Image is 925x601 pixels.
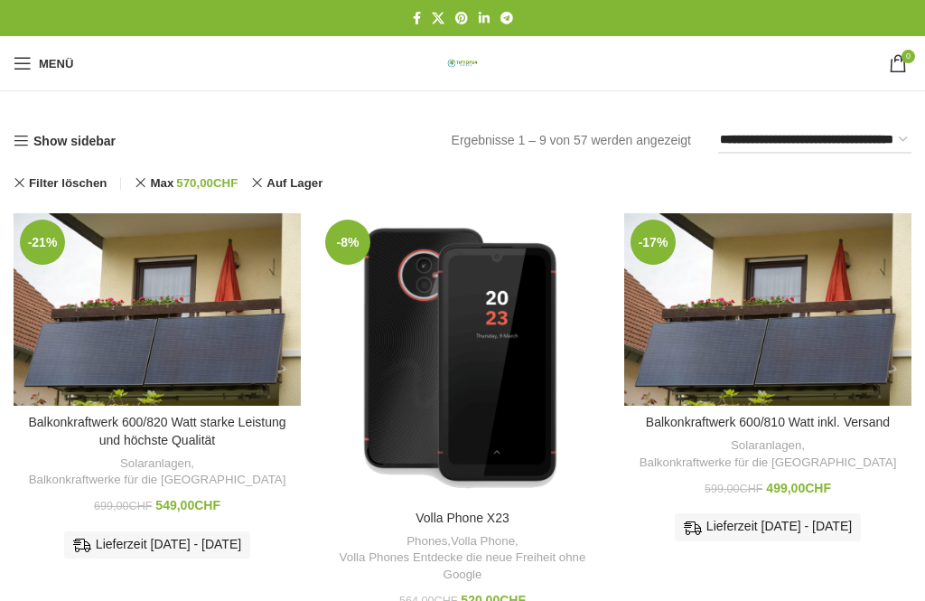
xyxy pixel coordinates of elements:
[624,213,911,405] a: Balkonkraftwerk 600/810 Watt inkl. Versand
[675,513,861,540] div: Lieferzeit [DATE] - [DATE]
[902,50,915,63] span: 0
[766,481,831,495] bdi: 499,00
[319,213,606,501] a: Volla Phone X23
[64,531,250,559] div: Lieferzeit [DATE] - [DATE]
[646,415,890,429] a: Balkonkraftwerk 600/810 Watt inkl. Versand
[319,213,606,501] img: Volla Phone X23 ohne Google
[135,172,238,196] a: Remove filter
[14,213,301,405] a: Balkonkraftwerk 600/820 Watt starke Leistung und höchste Qualität
[473,6,495,31] a: LinkedIn Social Link
[426,6,450,31] a: X Social Link
[129,500,153,512] span: CHF
[495,6,519,31] a: Telegram Social Link
[633,437,902,471] div: ,
[14,177,107,189] a: Filter löschen
[805,481,831,495] span: CHF
[28,415,285,447] a: Balkonkraftwerk 600/820 Watt starke Leistung und höchste Qualität
[631,220,676,265] span: -17%
[451,533,515,550] a: Volla Phone
[120,455,191,473] a: Solaranlagen
[251,172,322,196] a: Remove filter
[705,483,762,495] bdi: 599,00
[194,498,220,512] span: CHF
[325,220,370,265] span: -8%
[20,220,65,265] span: -21%
[406,533,447,550] a: Phones
[718,127,911,154] select: Shop-Reihenfolge
[23,455,292,489] div: ,
[14,134,116,149] a: Show sidebar
[213,176,238,190] span: CHF
[450,6,473,31] a: Pinterest Social Link
[94,500,152,512] bdi: 699,00
[176,172,238,196] span: 570,00
[416,511,509,525] a: Volla Phone X23
[640,455,897,472] a: Balkonkraftwerke für die [GEOGRAPHIC_DATA]
[731,437,801,455] a: Solaranlagen
[452,130,691,150] p: Ergebnisse 1 – 9 von 57 werden angezeigt
[440,55,485,70] a: Logo der Website
[155,498,220,512] bdi: 549,00
[29,472,286,489] a: Balkonkraftwerke für die [GEOGRAPHIC_DATA]
[880,45,916,81] a: 0
[328,533,597,584] div: , ,
[39,58,73,70] span: Menü
[328,549,597,583] a: Volla Phones Entdecke die neue Freiheit ohne Google
[407,6,426,31] a: Facebook Social Link
[14,213,301,405] img: Balkonkraftwerke für die Schweiz2_XL
[740,483,763,495] span: CHF
[5,45,82,81] a: Mobiles Menü öffnen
